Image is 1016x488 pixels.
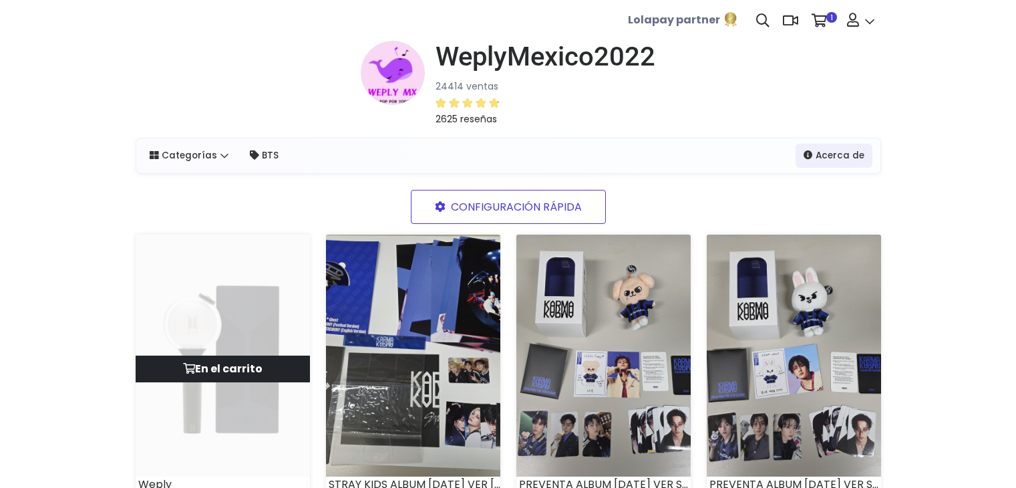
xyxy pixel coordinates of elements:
h1: WeplyMexico2022 [436,41,655,73]
small: 2625 reseñas [436,112,497,126]
div: Sólo tu puedes verlo en tu tienda [136,356,310,382]
span: 1 [826,12,837,23]
a: 2625 reseñas [436,94,655,127]
div: 4.85 / 5 [436,95,500,111]
a: CONFIGURACIÓN RÁPIDA [411,190,606,224]
a: BTS [242,144,287,168]
img: small_1756942530281.jpeg [707,235,881,477]
img: small_1756942682874.jpeg [516,235,691,477]
img: small_1753715244627.jpeg [136,235,310,477]
b: Lolapay partner [628,12,720,27]
a: 1 [805,1,840,41]
small: 24414 ventas [436,80,498,93]
a: Categorías [142,144,237,168]
img: small_1757033926976.jpeg [326,235,500,477]
a: WeplyMexico2022 [425,41,655,73]
a: Acerca de [796,144,872,168]
img: Lolapay partner [723,11,739,27]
